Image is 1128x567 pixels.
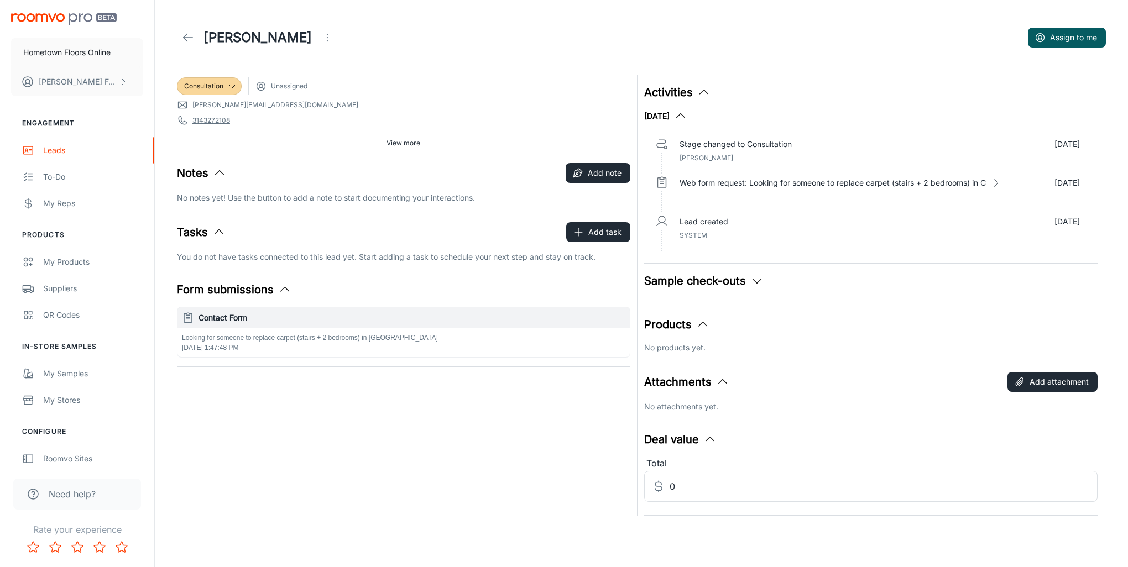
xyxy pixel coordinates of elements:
span: Consultation [184,81,223,91]
p: [DATE] [1054,138,1080,150]
span: System [680,231,707,239]
div: My Products [43,256,143,268]
div: Consultation [177,77,242,95]
div: Roomvo Sites [43,453,143,465]
p: Stage changed to Consultation [680,138,792,150]
div: My Reps [43,197,143,209]
span: [DATE] 1:47:48 PM [182,344,239,351]
span: [PERSON_NAME] [680,154,733,162]
div: Suppliers [43,282,143,295]
p: No notes yet! Use the button to add a note to start documenting your interactions. [177,192,630,204]
p: Looking for someone to replace carpet (stairs + 2 bedrooms) in [GEOGRAPHIC_DATA] [182,333,625,343]
button: Rate 5 star [111,536,133,558]
button: Attachments [644,374,729,390]
p: You do not have tasks connected to this lead yet. Start adding a task to schedule your next step ... [177,251,630,263]
img: Roomvo PRO Beta [11,13,117,25]
button: Open menu [316,27,338,49]
p: Web form request: Looking for someone to replace carpet (stairs + 2 bedrooms) in C [680,177,986,189]
button: Rate 2 star [44,536,66,558]
p: [DATE] [1054,216,1080,228]
button: Rate 4 star [88,536,111,558]
button: View more [382,135,425,151]
button: [PERSON_NAME] Foulon [11,67,143,96]
button: Products [644,316,709,333]
p: No attachments yet. [644,401,1098,413]
button: Deal value [644,431,717,448]
button: Form submissions [177,281,291,298]
a: 3143272108 [192,116,230,125]
p: [PERSON_NAME] Foulon [39,76,117,88]
h1: [PERSON_NAME] [203,28,312,48]
button: Assign to me [1028,28,1106,48]
button: Add note [566,163,630,183]
button: Activities [644,84,711,101]
button: Tasks [177,224,226,240]
button: Rate 3 star [66,536,88,558]
a: [PERSON_NAME][EMAIL_ADDRESS][DOMAIN_NAME] [192,100,358,110]
div: My Samples [43,368,143,380]
button: Hometown Floors Online [11,38,143,67]
p: Lead created [680,216,728,228]
span: View more [387,138,420,148]
h6: Contact Form [199,312,625,324]
span: Unassigned [271,81,307,91]
button: Add task [566,222,630,242]
button: Rate 1 star [22,536,44,558]
p: [DATE] [1054,177,1080,189]
button: Sample check-outs [644,272,764,289]
span: Need help? [49,487,96,501]
button: Contact FormLooking for someone to replace carpet (stairs + 2 bedrooms) in [GEOGRAPHIC_DATA][DATE... [177,307,630,357]
div: My Stores [43,394,143,406]
div: To-do [43,171,143,183]
div: Total [644,456,1098,471]
div: Leads [43,144,143,156]
p: No products yet. [644,342,1098,354]
input: Estimated deal value [670,471,1098,502]
button: Notes [177,165,226,181]
p: Rate your experience [9,523,145,536]
p: Hometown Floors Online [23,46,111,59]
div: QR Codes [43,309,143,321]
button: [DATE] [644,109,687,123]
button: Add attachment [1007,372,1098,392]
